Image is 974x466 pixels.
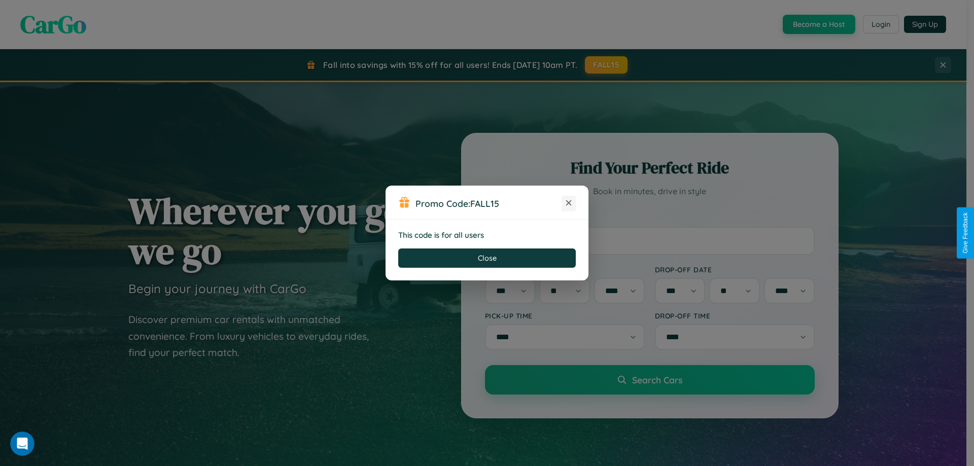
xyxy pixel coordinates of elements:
div: Give Feedback [962,212,969,254]
b: FALL15 [470,198,499,209]
iframe: Intercom live chat [10,432,34,456]
h3: Promo Code: [415,198,562,209]
strong: This code is for all users [398,230,484,240]
button: Close [398,248,576,268]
